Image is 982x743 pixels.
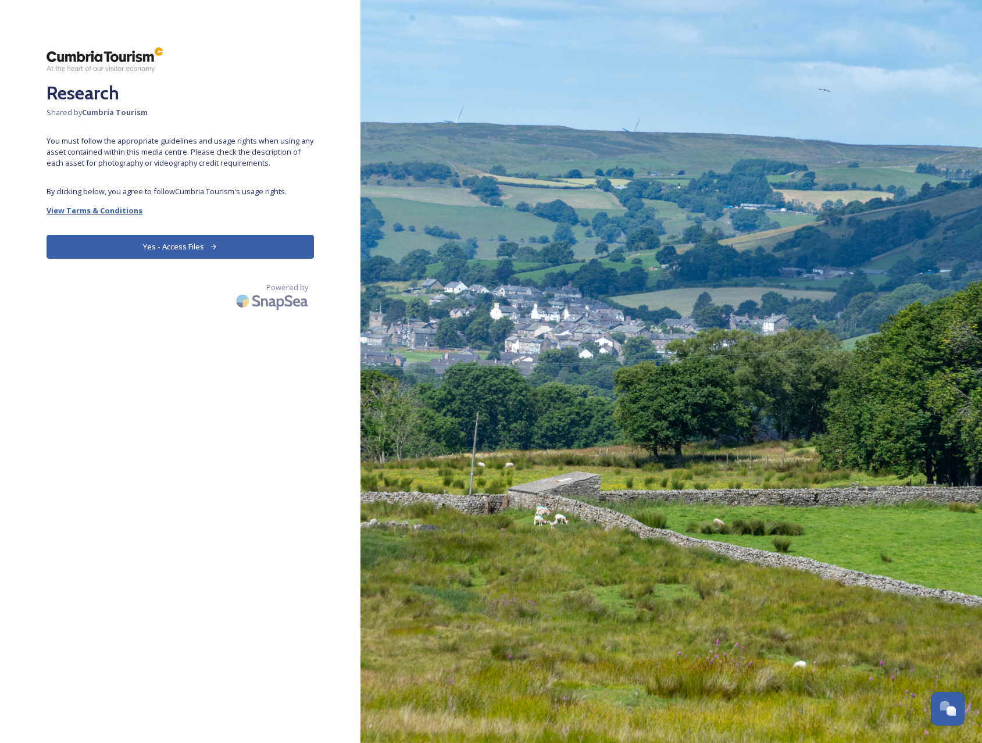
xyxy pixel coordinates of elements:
strong: Cumbria Tourism [82,107,148,117]
a: View Terms & Conditions [47,203,314,217]
button: Yes - Access Files [47,235,314,259]
span: You must follow the appropriate guidelines and usage rights when using any asset contained within... [47,135,314,169]
span: Shared by [47,107,314,118]
span: By clicking below, you agree to follow Cumbria Tourism 's usage rights. [47,186,314,197]
h2: Research [47,79,314,107]
span: Powered by [266,282,308,293]
img: ct_logo.png [47,47,163,73]
img: SnapSea Logo [233,287,314,315]
strong: View Terms & Conditions [47,205,142,216]
button: Open Chat [931,692,965,726]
